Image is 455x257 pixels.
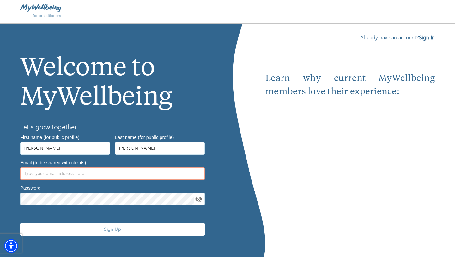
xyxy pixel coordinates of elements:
[265,99,435,226] iframe: Embedded youtube
[23,226,202,232] span: Sign Up
[20,34,207,113] h1: Welcome to MyWellbeing
[20,223,205,236] button: Sign Up
[265,72,435,99] p: Learn why current MyWellbeing members love their experience:
[20,135,79,139] label: First name (for public profile)
[194,194,203,204] button: toggle password visibility
[419,34,435,41] a: Sign In
[20,4,61,12] img: MyWellbeing
[4,239,18,253] div: Accessibility Menu
[20,185,40,190] label: Password
[265,34,435,41] p: Already have an account?
[20,160,86,165] label: Email (to be shared with clients)
[20,122,207,132] h6: Let’s grow together.
[20,167,205,180] input: Type your email address here
[115,135,174,139] label: Last name (for public profile)
[33,14,61,18] span: for practitioners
